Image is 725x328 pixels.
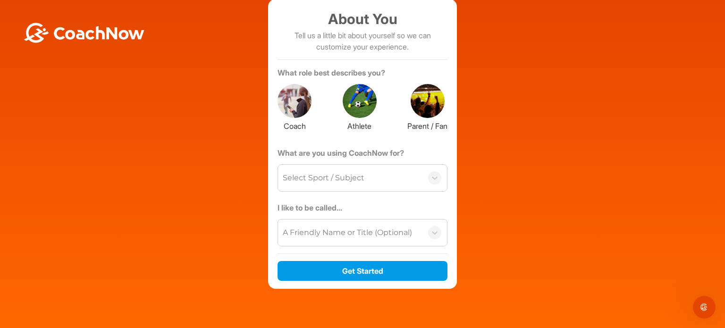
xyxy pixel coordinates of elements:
[278,202,447,217] label: I like to be called...
[283,227,412,238] div: A Friendly Name or Title (Optional)
[407,118,447,132] label: Parent / Fan
[278,261,447,281] button: Get Started
[278,30,447,52] p: Tell us a little bit about yourself so we can customize your experience.
[278,147,447,162] label: What are you using CoachNow for?
[23,23,145,43] img: BwLJSsUCoWCh5upNqxVrqldRgqLPVwmV24tXu5FoVAoFEpwwqQ3VIfuoInZCoVCoTD4vwADAC3ZFMkVEQFDAAAAAElFTkSuQmCC
[343,118,377,132] label: Athlete
[278,67,447,82] label: What role best describes you?
[283,172,364,184] div: Select Sport / Subject
[278,8,447,30] h1: About You
[278,118,312,132] label: Coach
[693,296,716,319] iframe: Intercom live chat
